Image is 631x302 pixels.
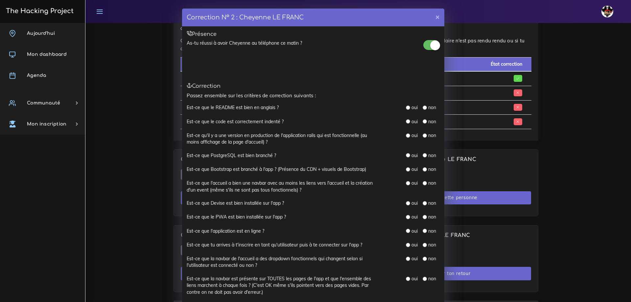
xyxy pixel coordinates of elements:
label: non [428,104,436,111]
label: oui [411,132,418,139]
label: Est-ce que le code est correctement indenté ? [187,118,284,125]
label: oui [411,200,418,206]
label: Est-ce que l'application est en ligne ? [187,228,264,234]
label: oui [411,180,418,186]
label: Est-ce qu'il y a une version en production de l'application rails qui est fonctionnelle (au moins... [187,132,374,146]
label: oui [411,152,418,159]
label: non [428,180,436,186]
label: non [428,228,436,234]
label: oui [411,255,418,262]
h4: Correction N° 2 : Cheyenne LE FRANC [187,13,304,22]
label: non [428,118,436,125]
h5: Correction [187,83,440,89]
label: oui [411,104,418,111]
label: non [428,242,436,248]
label: oui [411,242,418,248]
h5: Présence [187,31,440,37]
label: non [428,275,436,282]
label: non [428,214,436,220]
label: Est-ce que la navbar est présente sur TOUTES les pages de l'app et que l'ensemble des liens march... [187,275,374,295]
p: Passez ensemble sur les critères de correction suivants : [187,92,440,100]
label: non [428,200,436,206]
label: oui [411,118,418,125]
label: Est-ce que le PWA est bien installée sur l'app ? [187,214,286,220]
label: Est-ce que le README est bien en anglais ? [187,104,279,111]
label: oui [411,228,418,234]
label: non [428,255,436,262]
label: oui [411,214,418,220]
label: Est-ce que PostgreSQL est bien branché ? [187,152,276,159]
button: × [431,9,444,25]
label: Est-ce que la navbar de l'accueil a des dropdown fonctionnels qui changent selon si l'utilisateur... [187,255,374,269]
label: Est-ce que Devise est bien installée sur l'app ? [187,200,284,206]
label: Est-ce que tu arrives à t'inscrire en tant qu'utilisateur puis à te connecter sur l'app ? [187,242,362,248]
label: oui [411,275,418,282]
label: non [428,152,436,159]
label: non [428,166,436,173]
label: Est-ce que l'accueil a bien une navbar avec au moins les liens vers l'accueil et la création d'un... [187,180,374,193]
label: Est-ce que Bootstrap est branché à l'app ? (Présence du CDN + visuels de Bootstrap) [187,166,366,173]
label: non [428,132,436,139]
label: oui [411,166,418,173]
label: As-tu réussi à avoir Cheyenne au téléphone ce matin ? [187,40,302,46]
